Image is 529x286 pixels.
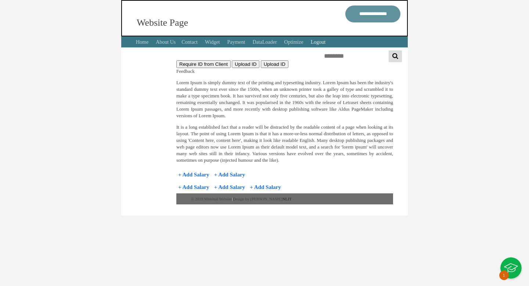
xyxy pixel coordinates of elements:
div: ∑aåāБδ ⷺ [3,3,107,10]
button: + Add Salary [249,182,282,193]
button: + Add Salary [177,169,210,180]
a: Payment [227,39,245,45]
span: + Add Salary [214,172,245,178]
a: Home [136,39,148,45]
a: Widget [205,39,220,45]
span: + Add Salary [178,172,209,178]
a: NLIT [283,197,292,201]
span: 1 [499,271,509,280]
button: Knowledge Center Bot, also known as KC Bot is an onboarding assistant that allows you to see the ... [500,257,522,279]
a: DataLoader [252,39,277,45]
span: + Add Salary [178,184,209,190]
a: About Us [156,39,176,45]
a: Logout [311,39,325,45]
p: It is a long established fact that a reader will be distracted by the readable content of a page ... [176,124,393,164]
button: + Add Salary [213,169,246,180]
button: Upload ID [261,60,288,68]
span: + Add Salary [250,184,281,190]
button: + Add Salary [177,182,210,193]
button: Upload ID [232,60,259,68]
footer: © 2019 Miminal Website Design by [PERSON_NAME] [176,193,393,204]
a: Website Page [137,17,188,28]
button: Require ID from Client [176,60,231,68]
a: Optimize [284,39,303,45]
button: + Add Salary [213,182,246,193]
span: + Add Salary [214,184,245,190]
div: ∑aåāБδ ⷺ [3,10,107,17]
p: Lorem Ipsum is simply dummy text of the printing and typesetting industry. Lorem Ipsum has been t... [176,79,393,119]
span: Feedback [176,68,195,74]
span: | [232,197,233,201]
a: Contact [181,39,198,45]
